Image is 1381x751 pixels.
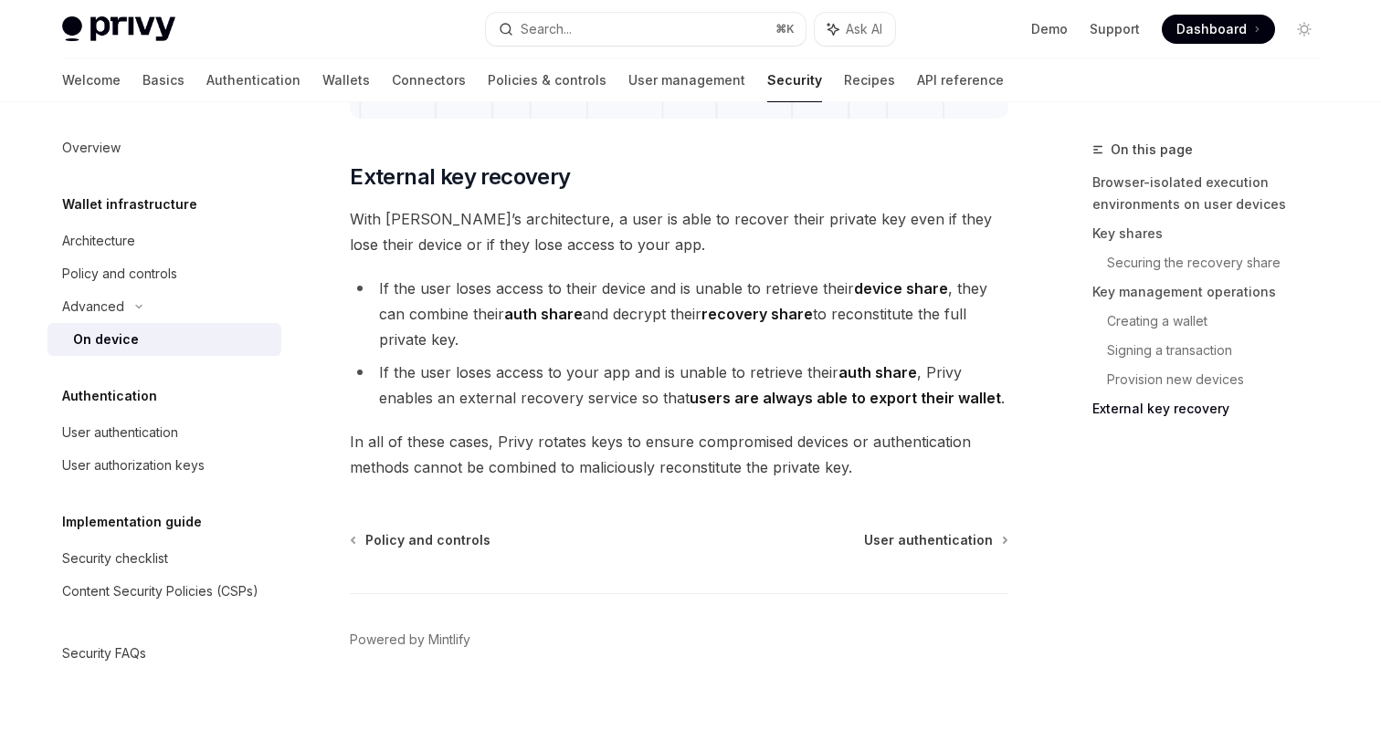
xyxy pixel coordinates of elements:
a: Policies & controls [488,58,606,102]
button: Ask AI [815,13,895,46]
strong: recovery share [701,305,813,323]
a: Key management operations [1092,277,1334,307]
h5: Authentication [62,385,157,407]
a: Connectors [392,58,466,102]
span: Ask AI [846,20,882,38]
div: Policy and controls [62,263,177,285]
a: Creating a wallet [1107,307,1334,336]
a: Signing a transaction [1107,336,1334,365]
span: In all of these cases, Privy rotates keys to ensure compromised devices or authentication methods... [350,429,1008,480]
a: User management [628,58,745,102]
span: User authentication [864,531,993,549]
strong: auth share [504,305,583,323]
a: Architecture [47,224,281,257]
a: Securing the recovery share [1107,248,1334,277]
a: Security [767,58,822,102]
a: Support [1090,20,1140,38]
a: Wallets [322,58,370,102]
strong: users are always able to export their wallet [690,389,1001,407]
div: Advanced [62,296,124,318]
span: On this page [1111,139,1193,161]
a: Provision new devices [1107,365,1334,394]
div: On device [73,329,139,350]
h5: Implementation guide [62,511,202,533]
a: Overview [47,131,281,164]
div: Security FAQs [62,642,146,664]
img: light logo [62,16,175,42]
li: If the user loses access to their device and is unable to retrieve their , they can combine their... [350,276,1008,352]
a: Security checklist [47,542,281,575]
a: Demo [1031,20,1068,38]
li: If the user loses access to your app and is unable to retrieve their , Privy enables an external ... [350,360,1008,411]
span: ⌘ K [775,22,795,37]
a: User authentication [47,416,281,449]
span: With [PERSON_NAME]’s architecture, a user is able to recover their private key even if they lose ... [350,206,1008,257]
a: On device [47,323,281,356]
a: Authentication [206,58,300,102]
strong: device share [854,279,948,297]
span: Dashboard [1176,20,1247,38]
a: Browser-isolated execution environments on user devices [1092,168,1334,219]
div: Architecture [62,230,135,252]
div: Security checklist [62,548,168,569]
a: Content Security Policies (CSPs) [47,575,281,608]
span: External key recovery [350,162,570,192]
a: User authentication [864,531,1007,549]
button: Search...⌘K [486,13,806,46]
div: User authorization keys [62,454,205,476]
div: Overview [62,137,121,159]
a: Policy and controls [352,531,490,549]
a: Powered by Mintlify [350,631,470,649]
a: Welcome [62,58,121,102]
div: User authentication [62,422,178,443]
a: User authorization keys [47,449,281,482]
div: Content Security Policies (CSPs) [62,580,258,602]
a: Recipes [844,58,895,102]
span: Policy and controls [365,531,490,549]
button: Toggle dark mode [1290,15,1319,44]
a: Dashboard [1162,15,1275,44]
a: Basics [142,58,184,102]
div: Search... [521,18,572,40]
a: API reference [917,58,1004,102]
a: Security FAQs [47,637,281,670]
a: Policy and controls [47,257,281,290]
a: External key recovery [1092,394,1334,423]
a: Key shares [1092,219,1334,248]
strong: auth share [838,363,917,381]
h5: Wallet infrastructure [62,193,197,215]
